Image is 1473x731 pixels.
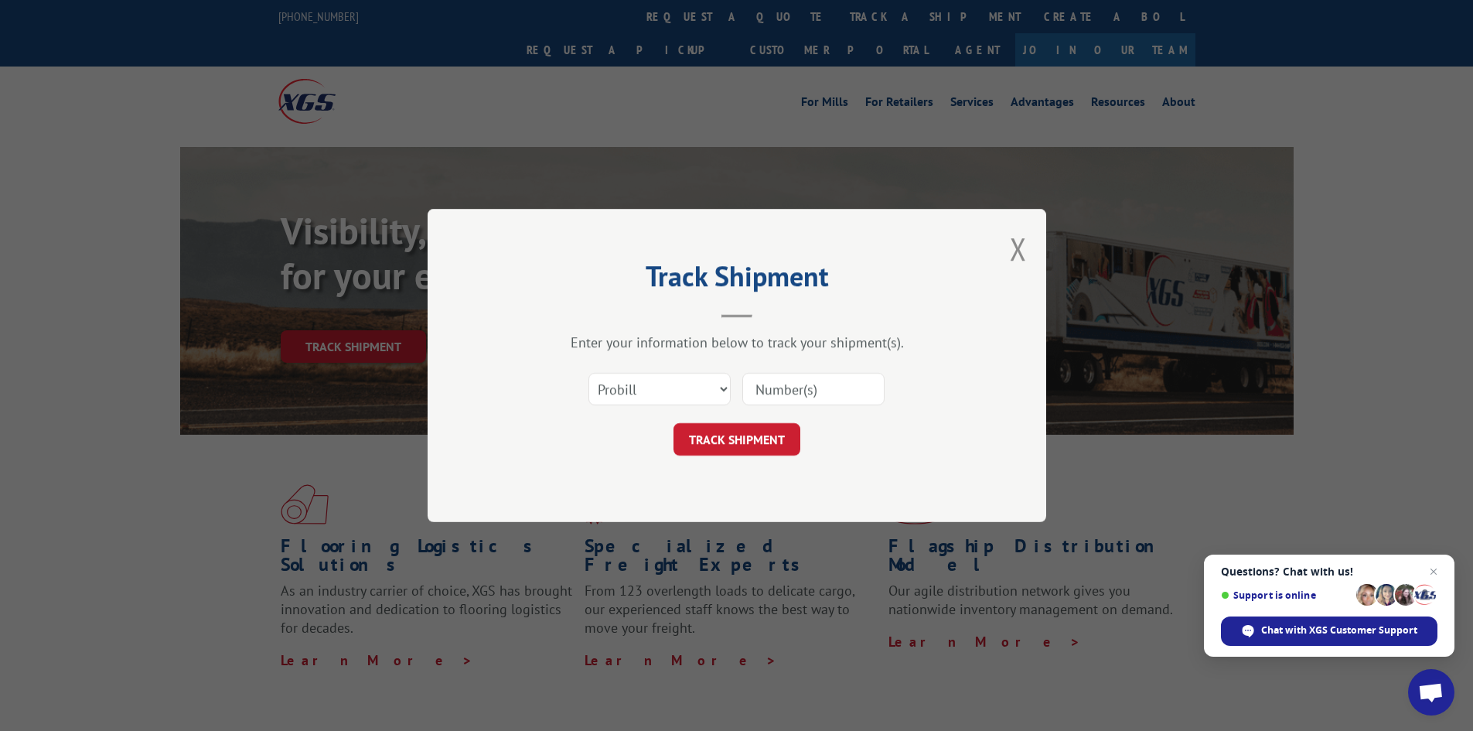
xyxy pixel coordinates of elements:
[742,373,885,405] input: Number(s)
[673,423,800,456] button: TRACK SHIPMENT
[505,265,969,295] h2: Track Shipment
[1221,617,1437,646] div: Chat with XGS Customer Support
[1221,565,1437,578] span: Questions? Chat with us!
[1424,562,1443,581] span: Close chat
[505,333,969,351] div: Enter your information below to track your shipment(s).
[1221,589,1351,601] span: Support is online
[1261,623,1417,637] span: Chat with XGS Customer Support
[1010,228,1027,269] button: Close modal
[1408,669,1454,716] div: Open chat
